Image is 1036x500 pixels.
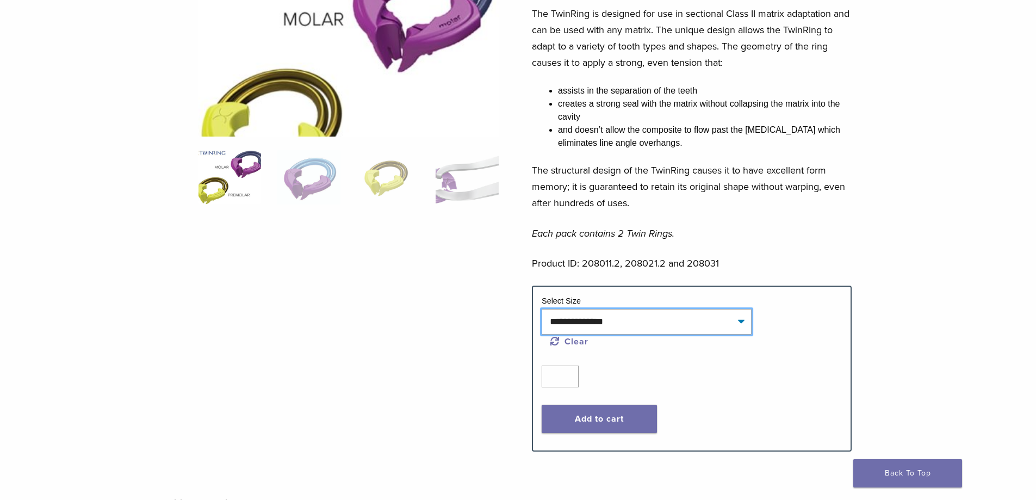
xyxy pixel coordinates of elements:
a: Back To Top [853,459,962,487]
img: TwinRing - Image 2 [277,150,340,205]
p: The TwinRing is designed for use in sectional Class II matrix adaptation and can be used with any... [532,5,852,71]
button: Add to cart [542,405,657,433]
li: assists in the separation of the teeth [558,84,852,97]
p: The structural design of the TwinRing causes it to have excellent form memory; it is guaranteed t... [532,162,852,211]
label: Select Size [542,297,581,305]
li: and doesn’t allow the composite to flow past the [MEDICAL_DATA] which eliminates line angle overh... [558,124,852,150]
li: creates a strong seal with the matrix without collapsing the matrix into the cavity [558,97,852,124]
img: 208031-2-CBW-324x324.jpg [198,150,261,205]
img: TwinRing - Image 3 [357,150,419,205]
a: Clear [550,336,588,347]
em: Each pack contains 2 Twin Rings. [532,227,674,239]
p: Product ID: 208011.2, 208021.2 and 208031 [532,255,852,271]
img: TwinRing - Image 4 [436,150,498,205]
